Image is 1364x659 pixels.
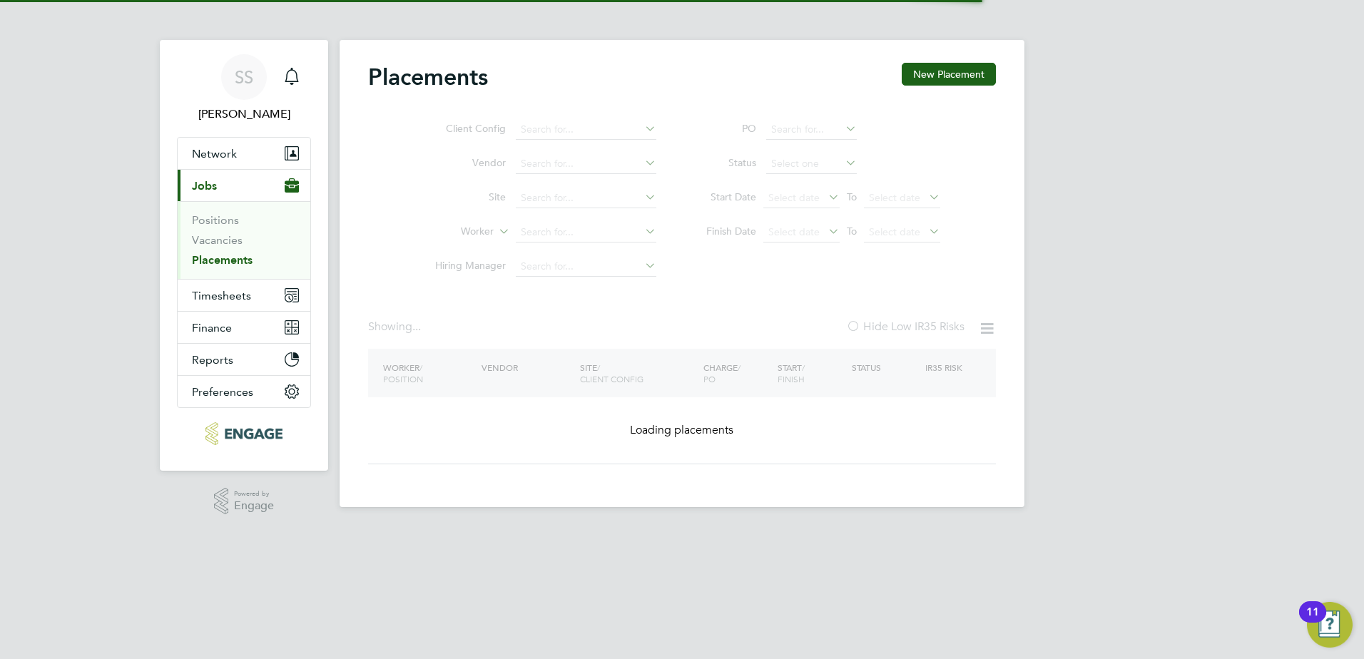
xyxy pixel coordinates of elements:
[902,63,996,86] button: New Placement
[192,147,237,160] span: Network
[368,320,424,334] div: Showing
[177,54,311,123] a: SS[PERSON_NAME]
[160,40,328,471] nav: Main navigation
[205,422,282,445] img: konnectrecruit-logo-retina.png
[1306,612,1319,630] div: 11
[192,289,251,302] span: Timesheets
[192,253,253,267] a: Placements
[192,353,233,367] span: Reports
[178,280,310,311] button: Timesheets
[192,213,239,227] a: Positions
[235,68,253,86] span: SS
[412,320,421,334] span: ...
[178,138,310,169] button: Network
[178,312,310,343] button: Finance
[178,376,310,407] button: Preferences
[234,488,274,500] span: Powered by
[178,344,310,375] button: Reports
[368,63,488,91] h2: Placements
[192,321,232,334] span: Finance
[192,385,253,399] span: Preferences
[214,488,275,515] a: Powered byEngage
[178,170,310,201] button: Jobs
[234,500,274,512] span: Engage
[846,320,965,334] label: Hide Low IR35 Risks
[192,233,243,247] a: Vacancies
[192,179,217,193] span: Jobs
[1307,602,1353,648] button: Open Resource Center, 11 new notifications
[178,201,310,279] div: Jobs
[177,422,311,445] a: Go to home page
[177,106,311,123] span: Shalini Subramaniam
